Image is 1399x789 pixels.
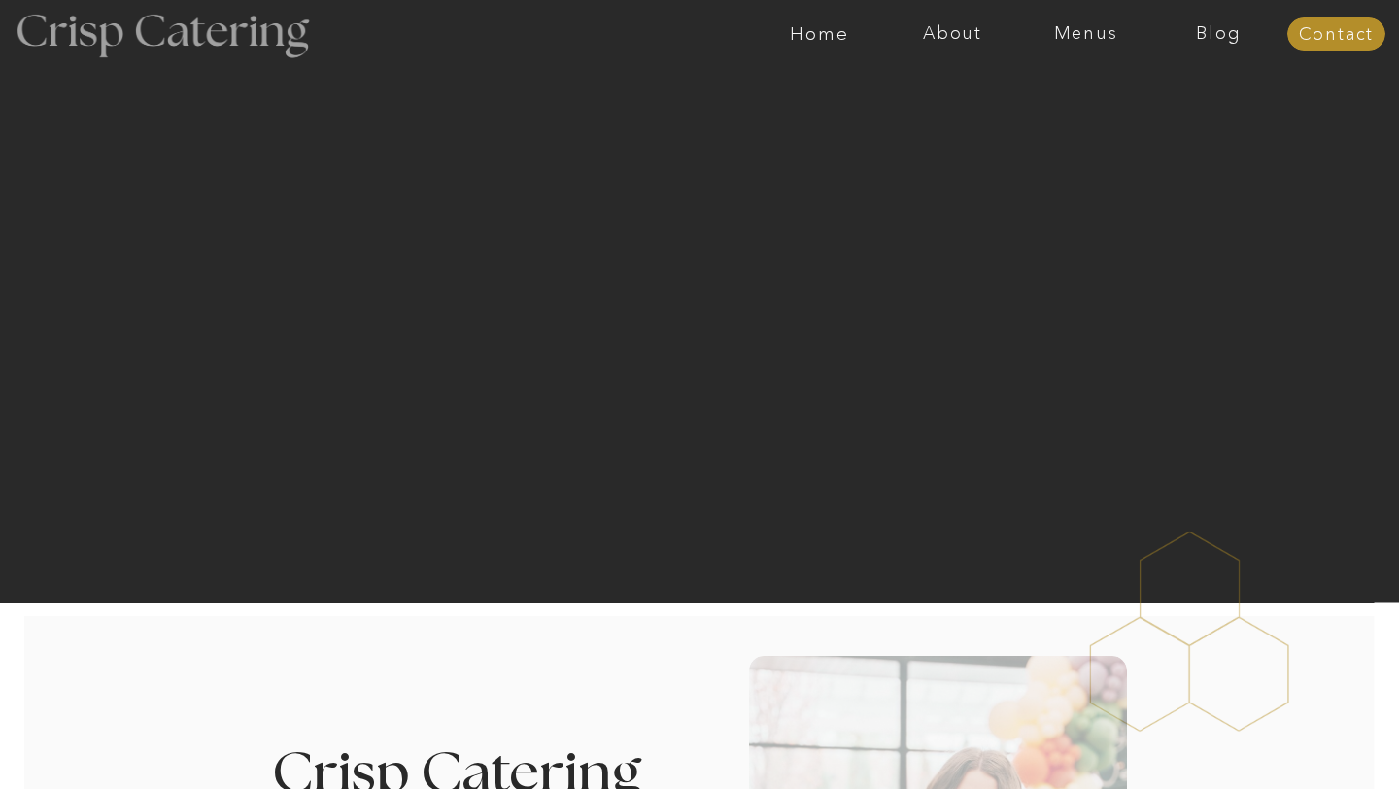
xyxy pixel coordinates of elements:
[753,24,886,44] a: Home
[1152,24,1285,44] a: Blog
[1019,24,1152,44] a: Menus
[886,24,1019,44] a: About
[1287,25,1385,45] a: Contact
